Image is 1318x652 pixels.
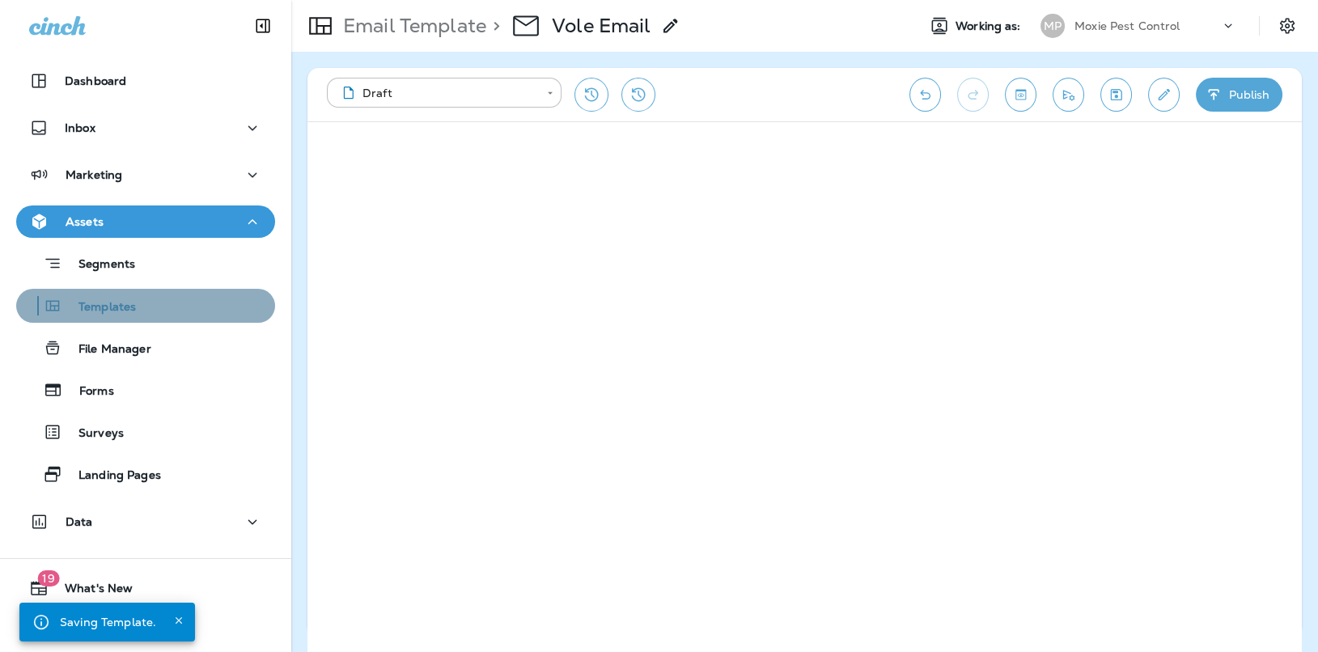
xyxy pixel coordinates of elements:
[169,611,189,630] button: Close
[16,373,275,407] button: Forms
[1053,78,1084,112] button: Send test email
[16,246,275,281] button: Segments
[16,159,275,191] button: Marketing
[62,426,124,442] p: Surveys
[16,112,275,144] button: Inbox
[1273,11,1302,40] button: Settings
[486,14,500,38] p: >
[65,121,95,134] p: Inbox
[62,342,151,358] p: File Manager
[1005,78,1036,112] button: Toggle preview
[337,14,486,38] p: Email Template
[1074,19,1180,32] p: Moxie Pest Control
[16,611,275,643] button: Support
[1148,78,1180,112] button: Edit details
[60,608,156,637] div: Saving Template.
[66,515,93,528] p: Data
[1196,78,1282,112] button: Publish
[16,205,275,238] button: Assets
[62,300,136,315] p: Templates
[552,14,651,38] p: Vole Email
[65,74,126,87] p: Dashboard
[16,457,275,491] button: Landing Pages
[37,570,59,586] span: 19
[574,78,608,112] button: Restore from previous version
[63,384,114,400] p: Forms
[909,78,941,112] button: Undo
[338,85,536,101] div: Draft
[621,78,655,112] button: View Changelog
[16,415,275,449] button: Surveys
[16,572,275,604] button: 19What's New
[16,289,275,323] button: Templates
[62,468,161,484] p: Landing Pages
[240,10,286,42] button: Collapse Sidebar
[16,331,275,365] button: File Manager
[1040,14,1065,38] div: MP
[66,168,122,181] p: Marketing
[16,506,275,538] button: Data
[956,19,1024,33] span: Working as:
[1100,78,1132,112] button: Save
[66,215,104,228] p: Assets
[62,257,135,273] p: Segments
[16,65,275,97] button: Dashboard
[49,582,133,601] span: What's New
